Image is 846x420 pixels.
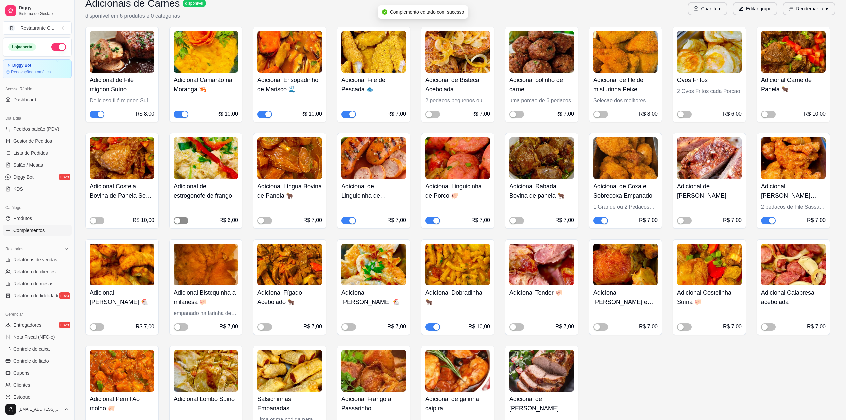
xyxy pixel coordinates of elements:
[3,225,72,236] a: Complementos
[341,182,406,200] h4: Adicional de Linguicinha de [PERSON_NAME]
[20,25,54,31] div: Restaurante C ...
[3,320,72,330] a: Entregadoresnovo
[555,110,574,118] div: R$ 7,00
[593,288,658,307] h4: Adicional [PERSON_NAME] e sobrecoxa🐔
[677,182,742,200] h4: Adicional de [PERSON_NAME]
[509,137,574,179] img: product-image
[677,288,742,307] h4: Adicional Costelinha Suína 🐖
[3,84,72,94] div: Acesso Rápido
[51,43,66,51] button: Alterar Status
[677,31,742,73] img: product-image
[174,288,238,307] h4: Adicional Bistequinha a milanesa 🐖
[555,216,574,224] div: R$ 7,00
[694,6,698,11] span: plus-circle
[807,216,826,224] div: R$ 7,00
[19,11,69,16] span: Sistema de Gestão
[593,31,658,73] img: product-image
[509,244,574,285] img: product-image
[3,401,72,417] button: [EMAIL_ADDRESS][DOMAIN_NAME]
[509,350,574,392] img: product-image
[341,244,406,285] img: product-image
[174,182,238,200] h4: Adicional de estrogonofe de frango
[257,394,322,413] h4: Salsichinhas Empanadas
[593,75,658,94] h4: Adicional de file de misturinha Peixe
[3,160,72,170] a: Salão / Mesas
[13,186,23,192] span: KDS
[387,216,406,224] div: R$ 7,00
[425,394,490,413] h4: Adicional de galinha caipira
[219,216,238,224] div: R$ 6,00
[13,394,30,400] span: Estoque
[723,110,742,118] div: R$ 6,00
[3,213,72,224] a: Produtos
[425,244,490,285] img: product-image
[3,172,72,182] a: Diggy Botnovo
[593,97,658,105] div: Selecao dos melhores peixes Empanado sem espinha melhor que o file de pescada
[3,254,72,265] a: Relatórios de vendas
[341,137,406,179] img: product-image
[509,394,574,413] h4: Adicional de [PERSON_NAME]
[509,182,574,200] h4: Adicional Rabada Bovina de panela 🐂
[19,407,61,412] span: [EMAIL_ADDRESS][DOMAIN_NAME]
[13,150,48,156] span: Lista de Pedidos
[13,256,57,263] span: Relatórios de vendas
[509,31,574,73] img: product-image
[3,136,72,146] a: Gestor de Pedidos
[174,244,238,285] img: product-image
[677,75,742,85] h4: Ovos Fritos
[13,126,59,132] span: Pedidos balcão (PDV)
[174,31,238,73] img: product-image
[739,6,743,11] span: edit
[639,323,658,331] div: R$ 7,00
[3,59,72,78] a: Diggy BotRenovaçãoautomática
[8,25,15,31] span: R
[13,174,34,180] span: Diggy Bot
[593,203,658,211] div: 1 Grande ou 2 Pedacos pequenos empanado na farinha Panko
[677,244,742,285] img: product-image
[382,9,387,15] span: check-circle
[807,323,826,331] div: R$ 7,00
[5,246,23,252] span: Relatórios
[723,216,742,224] div: R$ 7,00
[733,2,777,15] button: editEditar grupo
[257,182,322,200] h4: Adicional Língua Bovina de Panela 🐂
[8,43,36,51] div: Loja aberta
[90,31,154,73] img: product-image
[90,288,154,307] h4: Adicional [PERSON_NAME] 🐔
[509,75,574,94] h4: Adicional bolinho de carne
[341,288,406,307] h4: Adicional [PERSON_NAME] 🐔
[13,292,60,299] span: Relatório de fidelidade
[257,288,322,307] h4: Adicional Fígado Acebolado 🐂
[13,268,56,275] span: Relatório de clientes
[468,323,490,331] div: R$ 10,00
[3,113,72,124] div: Dia a dia
[90,394,154,413] h4: Adicional Pernil Ao molho 🐖
[13,382,30,388] span: Clientes
[13,334,55,340] span: Nota Fiscal (NFC-e)
[257,350,322,392] img: product-image
[257,31,322,73] img: product-image
[3,344,72,354] a: Controle de caixa
[85,12,206,20] p: disponível em 6 produtos e 0 categorias
[341,350,406,392] img: product-image
[509,97,574,105] div: uma porcao de 6 pedacos
[13,280,54,287] span: Relatório de mesas
[3,392,72,402] a: Estoque
[789,6,793,11] span: ordered-list
[303,216,322,224] div: R$ 7,00
[3,3,72,19] a: DiggySistema de Gestão
[425,31,490,73] img: product-image
[174,350,238,392] img: product-image
[219,323,238,331] div: R$ 7,00
[13,227,45,234] span: Complementos
[3,309,72,320] div: Gerenciar
[90,182,154,200] h4: Adicional Costela Bovina de Panela Sem osso 🐂
[257,137,322,179] img: product-image
[303,323,322,331] div: R$ 7,00
[593,244,658,285] img: product-image
[761,75,826,94] h4: Adicional Carne de Panela 🐂
[300,110,322,118] div: R$ 10,00
[13,162,43,168] span: Salão / Mesas
[216,110,238,118] div: R$ 10,00
[13,96,36,103] span: Dashboard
